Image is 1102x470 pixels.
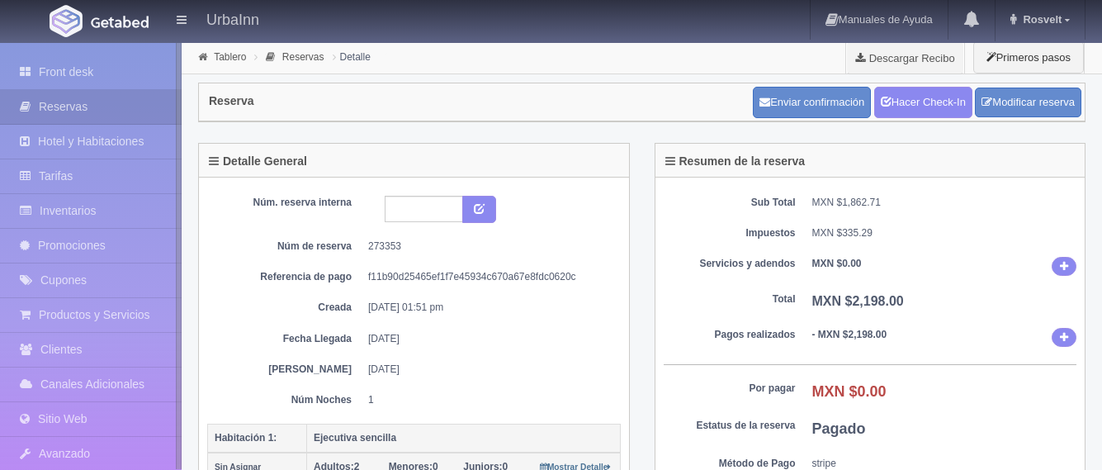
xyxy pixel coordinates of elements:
b: MXN $2,198.00 [812,294,904,308]
dd: f11b90d25465ef1f7e45934c670a67e8fdc0620c [368,270,608,284]
a: Hacer Check-In [874,87,972,118]
dd: [DATE] [368,363,608,377]
b: Habitación 1: [215,432,277,444]
dt: Total [664,292,796,306]
a: Reservas [282,51,324,63]
dd: 273353 [368,240,608,254]
dd: MXN $335.29 [812,226,1077,240]
dt: Referencia de pago [220,270,352,284]
b: MXN $0.00 [812,383,887,400]
dt: Pagos realizados [664,328,796,342]
li: Detalle [329,49,375,64]
h4: Reserva [209,95,254,107]
dt: Por pagar [664,382,796,396]
dt: Núm. reserva interna [220,196,352,210]
dd: MXN $1,862.71 [812,196,1077,210]
dt: Creada [220,301,352,315]
dt: Estatus de la reserva [664,419,796,433]
dt: Núm Noches [220,393,352,407]
dt: Núm de reserva [220,240,352,254]
dt: Sub Total [664,196,796,210]
b: MXN $0.00 [812,258,862,269]
b: Pagado [812,420,866,437]
h4: UrbaInn [206,8,259,29]
span: Rosvelt [1019,13,1062,26]
dt: [PERSON_NAME] [220,363,352,377]
a: Tablero [214,51,246,63]
h4: Detalle General [209,155,307,168]
a: Modificar reserva [975,88,1081,118]
dd: [DATE] 01:51 pm [368,301,608,315]
a: Descargar Recibo [846,41,964,74]
button: Enviar confirmación [753,87,871,118]
th: Ejecutiva sencilla [307,424,621,453]
button: Primeros pasos [973,41,1084,74]
dt: Servicios y adendos [664,257,796,271]
b: - MXN $2,198.00 [812,329,887,340]
dd: 1 [368,393,608,407]
h4: Resumen de la reserva [665,155,806,168]
img: Getabed [91,16,149,28]
dt: Fecha Llegada [220,332,352,346]
dt: Impuestos [664,226,796,240]
img: Getabed [50,5,83,37]
dd: [DATE] [368,332,608,346]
